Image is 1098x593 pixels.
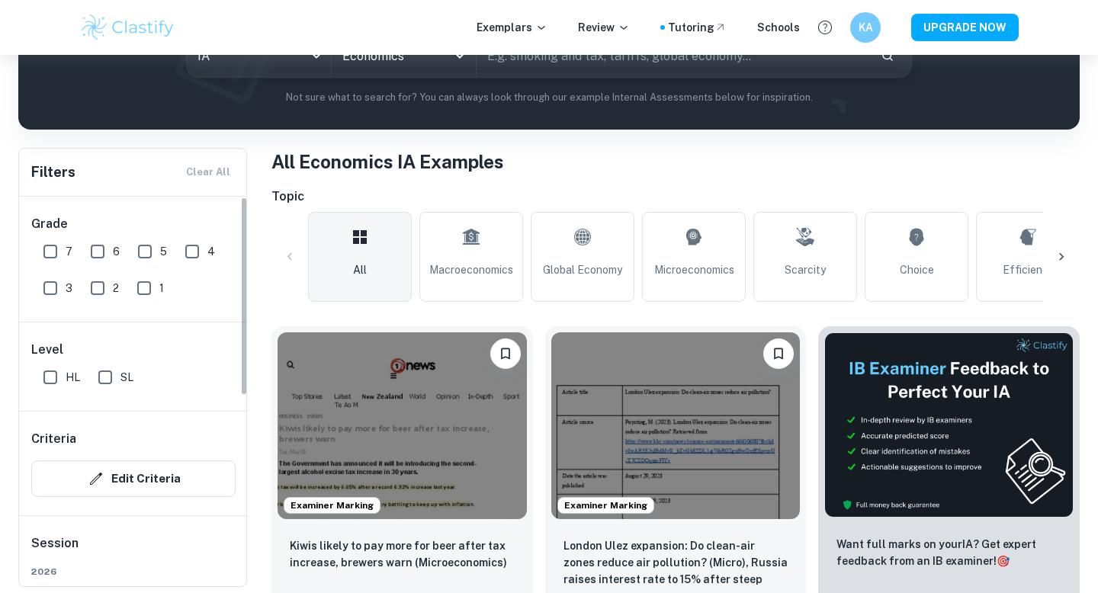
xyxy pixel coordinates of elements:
[563,537,788,589] p: London Ulez expansion: Do clean-air zones reduce air pollution? (Micro), Russia raises interest r...
[449,45,470,66] button: Open
[578,19,630,36] p: Review
[551,332,801,519] img: Economics IA example thumbnail: London Ulez expansion: Do clean-air zone
[79,12,176,43] img: Clastify logo
[763,338,794,369] button: Bookmark
[757,19,800,36] a: Schools
[543,261,622,278] span: Global Economy
[785,261,826,278] span: Scarcity
[490,338,521,369] button: Bookmark
[31,162,75,183] h6: Filters
[113,243,120,260] span: 6
[353,261,367,278] span: All
[911,14,1019,41] button: UPGRADE NOW
[120,369,133,386] span: SL
[271,148,1080,175] h1: All Economics IA Examples
[997,555,1010,567] span: 🎯
[824,332,1074,518] img: Thumbnail
[31,460,236,497] button: Edit Criteria
[836,536,1061,569] p: Want full marks on your IA ? Get expert feedback from an IB examiner!
[31,215,236,233] h6: Grade
[850,12,881,43] button: KA
[31,534,236,565] h6: Session
[278,332,527,519] img: Economics IA example thumbnail: Kiwis likely to pay more for beer after
[30,90,1067,105] p: Not sure what to search for? You can always look through our example Internal Assessments below f...
[290,537,515,571] p: Kiwis likely to pay more for beer after tax increase, brewers warn (Microeconomics)
[857,19,875,36] h6: KA
[1003,261,1054,278] span: Efficiency
[558,498,653,512] span: Examiner Marking
[668,19,727,36] a: Tutoring
[477,34,868,77] input: E.g. smoking and tax, tariffs, global economy...
[429,261,513,278] span: Macroeconomics
[207,243,215,260] span: 4
[284,498,380,512] span: Examiner Marking
[31,341,236,359] h6: Level
[31,565,236,579] span: 2026
[875,43,901,69] button: Search
[187,34,331,77] div: IA
[160,243,167,260] span: 5
[31,430,76,448] h6: Criteria
[812,14,838,40] button: Help and Feedback
[654,261,734,278] span: Microeconomics
[159,280,164,296] span: 1
[66,243,72,260] span: 7
[66,369,80,386] span: HL
[477,19,547,36] p: Exemplars
[900,261,934,278] span: Choice
[271,188,1080,206] h6: Topic
[113,280,119,296] span: 2
[66,280,72,296] span: 3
